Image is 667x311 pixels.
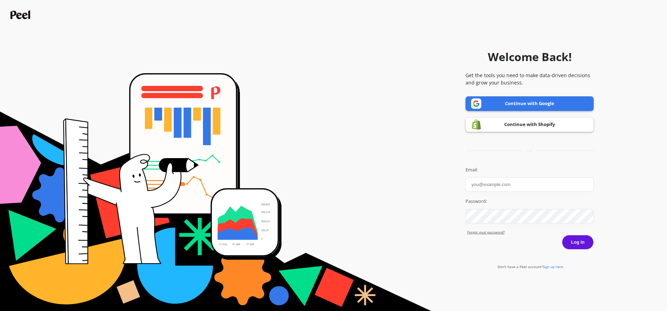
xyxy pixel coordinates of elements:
button: Log in [562,235,594,250]
a: Continue with Google [466,96,594,111]
img: Peel [10,10,32,19]
span: Sign up here [543,264,563,269]
input: you@example.com [466,177,594,192]
img: Shopify logo [471,119,482,130]
label: Email: [466,166,594,173]
div: or [466,148,594,154]
a: Don't have a Peel account?Sign up here [498,264,563,269]
label: Password: [466,198,594,205]
img: Google logo [471,98,482,109]
p: Get the tools you need to make data-driven decisions and grow your business. [466,72,594,86]
a: Forgot yout password? [467,230,594,235]
a: Continue with Shopify [466,117,594,132]
h1: Welcome Back! [488,49,572,65]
